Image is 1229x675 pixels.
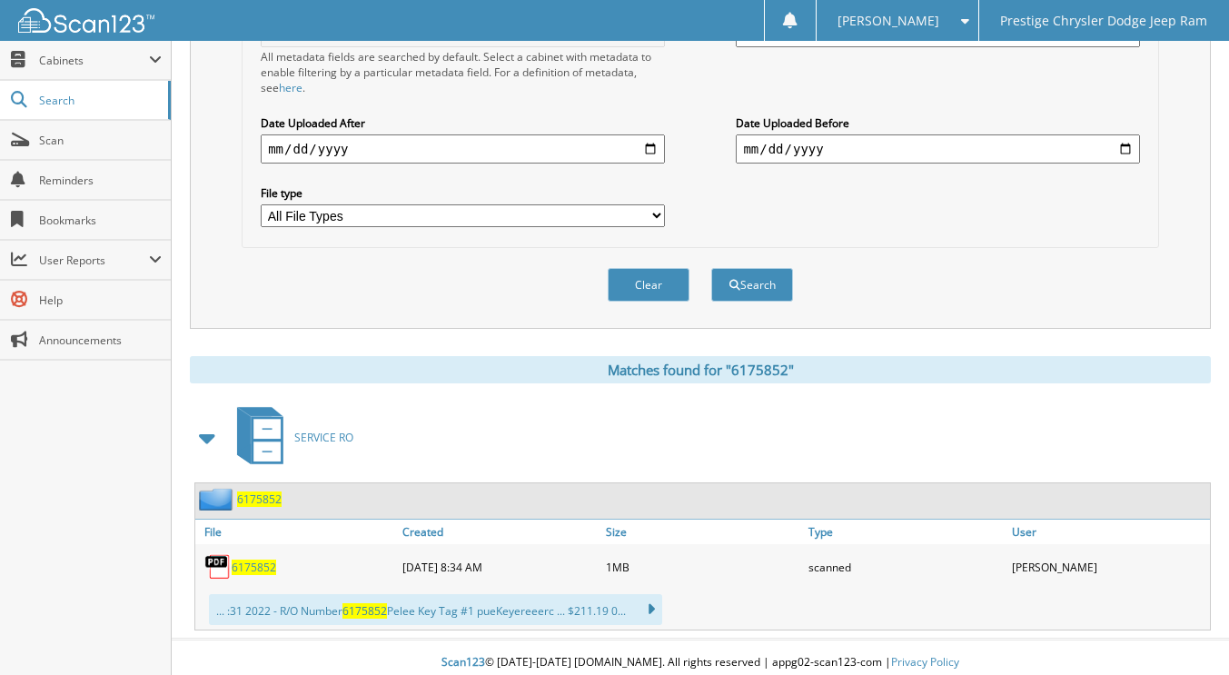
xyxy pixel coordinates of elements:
button: Clear [608,268,689,302]
input: end [736,134,1139,164]
div: ... :31 2022 - R/O Number Pelee Key Tag #1 pueKeyereeerc ... $211.19 0... [209,594,662,625]
a: Type [804,520,1006,544]
img: folder2.png [199,488,237,511]
a: 6175852 [232,560,276,575]
div: scanned [804,549,1006,585]
div: All metadata fields are searched by default. Select a cabinet with metadata to enable filtering b... [261,49,664,95]
iframe: Chat Widget [1138,588,1229,675]
img: PDF.png [204,553,232,581]
a: Privacy Policy [891,654,959,670]
span: 6175852 [342,603,387,619]
label: Date Uploaded After [261,115,664,131]
span: Prestige Chrysler Dodge Jeep Ram [1000,15,1207,26]
div: [DATE] 8:34 AM [398,549,600,585]
label: Date Uploaded Before [736,115,1139,131]
span: Announcements [39,333,162,348]
a: 6175852 [237,491,282,507]
div: 1MB [601,549,804,585]
span: [PERSON_NAME] [838,15,939,26]
a: User [1007,520,1210,544]
button: Search [711,268,793,302]
div: Matches found for "6175852" [190,356,1211,383]
span: Search [39,93,159,108]
span: Help [39,293,162,308]
a: SERVICE RO [226,402,353,473]
input: start [261,134,664,164]
label: File type [261,185,664,201]
span: Scan123 [441,654,485,670]
span: Reminders [39,173,162,188]
span: Cabinets [39,53,149,68]
a: Size [601,520,804,544]
span: User Reports [39,253,149,268]
a: Created [398,520,600,544]
span: Bookmarks [39,213,162,228]
div: [PERSON_NAME] [1007,549,1210,585]
span: SERVICE RO [294,430,353,445]
a: File [195,520,398,544]
a: here [279,80,302,95]
span: Scan [39,133,162,148]
img: scan123-logo-white.svg [18,8,154,33]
